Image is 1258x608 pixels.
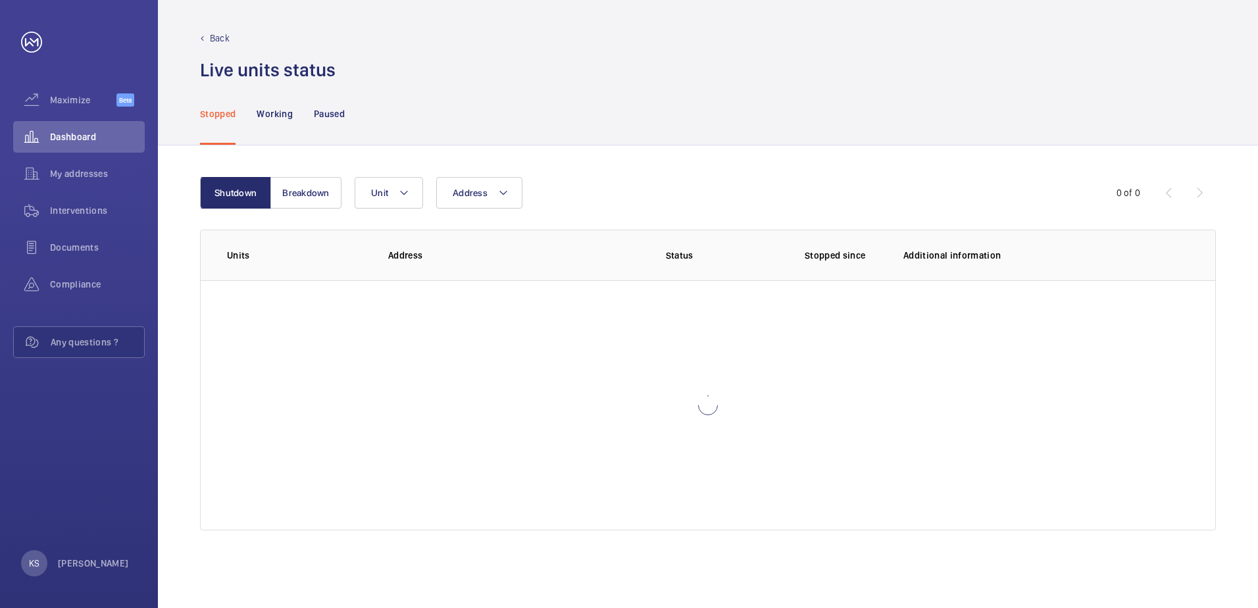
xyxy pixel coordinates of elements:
[50,204,145,217] span: Interventions
[51,336,144,349] span: Any questions ?
[50,167,145,180] span: My addresses
[371,188,388,198] span: Unit
[58,557,129,570] p: [PERSON_NAME]
[903,249,1189,262] p: Additional information
[1117,186,1140,199] div: 0 of 0
[453,188,488,198] span: Address
[50,241,145,254] span: Documents
[200,58,336,82] h1: Live units status
[270,177,341,209] button: Breakdown
[805,249,882,262] p: Stopped since
[29,557,39,570] p: KS
[116,93,134,107] span: Beta
[200,107,236,120] p: Stopped
[314,107,345,120] p: Paused
[227,249,367,262] p: Units
[210,32,230,45] p: Back
[355,177,423,209] button: Unit
[584,249,774,262] p: Status
[436,177,522,209] button: Address
[200,177,271,209] button: Shutdown
[50,130,145,143] span: Dashboard
[50,278,145,291] span: Compliance
[50,93,116,107] span: Maximize
[388,249,575,262] p: Address
[257,107,292,120] p: Working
